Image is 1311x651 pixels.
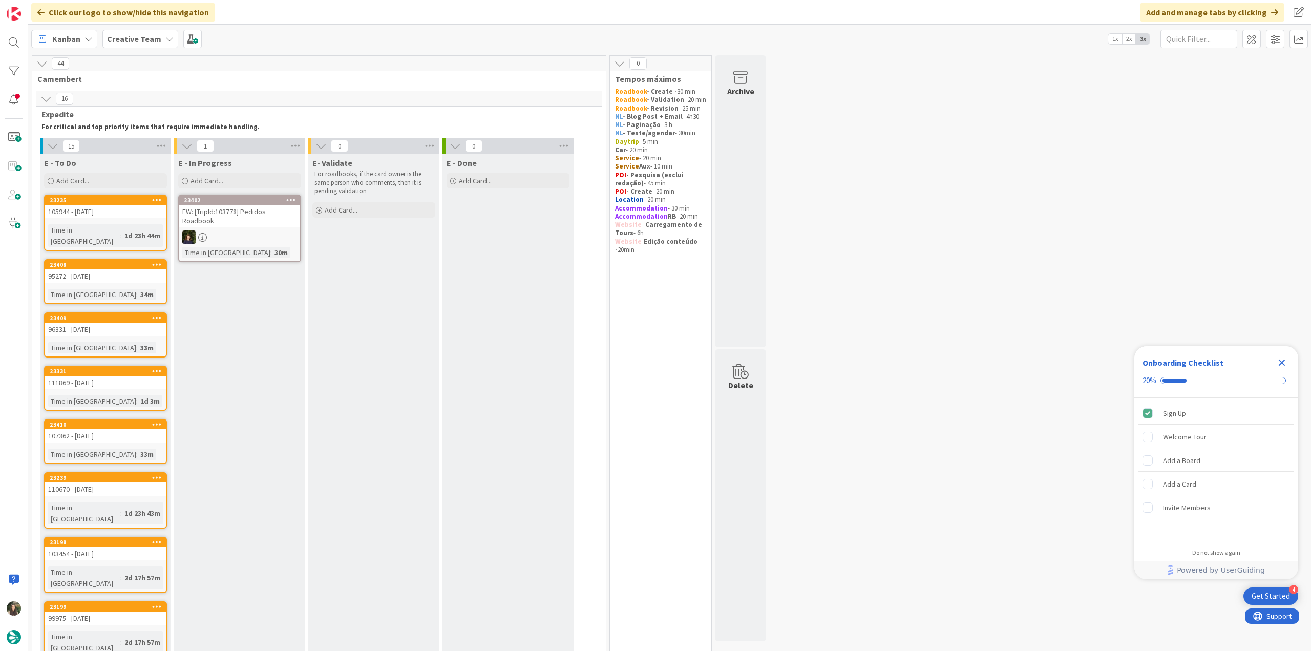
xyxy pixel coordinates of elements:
[270,247,272,258] span: :
[45,602,166,625] div: 2319999975 - [DATE]
[312,158,352,168] span: E- Validate
[623,120,661,129] strong: - Paginação
[44,537,167,593] a: 23198103454 - [DATE]Time in [GEOGRAPHIC_DATA]:2d 17h 57m
[52,33,80,45] span: Kanban
[178,158,232,168] span: E - In Progress
[1143,376,1290,385] div: Checklist progress: 20%
[1138,402,1294,425] div: Sign Up is complete.
[45,323,166,336] div: 96331 - [DATE]
[45,612,166,625] div: 99975 - [DATE]
[41,109,589,119] span: Expedite
[37,74,593,84] span: Camembert
[615,87,647,96] strong: Roadbook
[122,572,163,583] div: 2d 17h 57m
[615,220,642,229] strong: Website
[44,195,167,251] a: 23235105944 - [DATE]Time in [GEOGRAPHIC_DATA]:1d 23h 44m
[615,237,699,254] strong: Edição conteúdo -
[138,342,156,353] div: 33m
[48,395,136,407] div: Time in [GEOGRAPHIC_DATA]
[179,230,300,244] div: MC
[191,176,223,185] span: Add Card...
[138,395,162,407] div: 1d 3m
[1289,585,1298,594] div: 4
[647,104,679,113] strong: - Revision
[122,230,163,241] div: 1d 23h 44m
[615,96,706,104] p: - 20 min
[1163,478,1196,490] div: Add a Card
[45,473,166,496] div: 23239110670 - [DATE]
[1140,3,1284,22] div: Add and manage tabs by clicking
[48,289,136,300] div: Time in [GEOGRAPHIC_DATA]
[1138,473,1294,495] div: Add a Card is incomplete.
[626,187,652,196] strong: - Create
[41,122,260,131] strong: For critical and top priority items that require immediate handling.
[1138,496,1294,519] div: Invite Members is incomplete.
[45,602,166,612] div: 23199
[615,112,623,121] strong: NL
[48,224,120,247] div: Time in [GEOGRAPHIC_DATA]
[615,88,706,96] p: 30 min
[31,3,215,22] div: Click our logo to show/hide this navigation
[45,420,166,443] div: 23410107362 - [DATE]
[615,129,706,137] p: - 30min
[615,221,706,238] p: - - 6h
[45,205,166,218] div: 105944 - [DATE]
[647,87,677,96] strong: - Create -
[615,121,706,129] p: - 3 h
[615,212,668,221] strong: Accommodation
[50,474,166,481] div: 23239
[136,449,138,460] span: :
[615,196,706,204] p: - 20 min
[48,449,136,460] div: Time in [GEOGRAPHIC_DATA]
[45,429,166,443] div: 107362 - [DATE]
[615,154,639,162] strong: Service
[179,205,300,227] div: FW: [TripId:103778] Pedidos Roadbook
[1143,356,1223,369] div: Onboarding Checklist
[184,197,300,204] div: 23402
[1160,30,1237,48] input: Quick Filter...
[728,379,753,391] div: Delete
[44,158,76,168] span: E - To Do
[1138,449,1294,472] div: Add a Board is incomplete.
[615,104,647,113] strong: Roadbook
[44,419,167,464] a: 23410107362 - [DATE]Time in [GEOGRAPHIC_DATA]:33m
[122,637,163,648] div: 2d 17h 57m
[615,204,668,213] strong: Accommodation
[45,196,166,218] div: 23235105944 - [DATE]
[52,57,69,70] span: 44
[1177,564,1265,576] span: Powered by UserGuiding
[1143,376,1156,385] div: 20%
[45,260,166,269] div: 23408
[1163,407,1186,419] div: Sign Up
[623,129,675,137] strong: - Teste/agendar
[120,637,122,648] span: :
[615,154,706,162] p: - 20 min
[1252,591,1290,601] div: Get Started
[668,212,676,221] strong: RB
[50,261,166,268] div: 23408
[1243,587,1298,605] div: Open Get Started checklist, remaining modules: 4
[1122,34,1136,44] span: 2x
[56,176,89,185] span: Add Card...
[45,538,166,560] div: 23198103454 - [DATE]
[615,171,626,179] strong: POI
[629,57,647,70] span: 0
[50,368,166,375] div: 23331
[44,366,167,411] a: 23331111869 - [DATE]Time in [GEOGRAPHIC_DATA]:1d 3m
[325,205,357,215] span: Add Card...
[120,230,122,241] span: :
[615,137,639,146] strong: Daytrip
[45,313,166,323] div: 23409
[615,113,706,121] p: - 4h30
[45,313,166,336] div: 2340996331 - [DATE]
[50,539,166,546] div: 23198
[45,538,166,547] div: 23198
[615,162,639,171] strong: Service
[45,420,166,429] div: 23410
[1108,34,1122,44] span: 1x
[48,342,136,353] div: Time in [GEOGRAPHIC_DATA]
[136,395,138,407] span: :
[615,95,647,104] strong: Roadbook
[1274,354,1290,371] div: Close Checklist
[615,220,704,237] strong: Carregamento de Tours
